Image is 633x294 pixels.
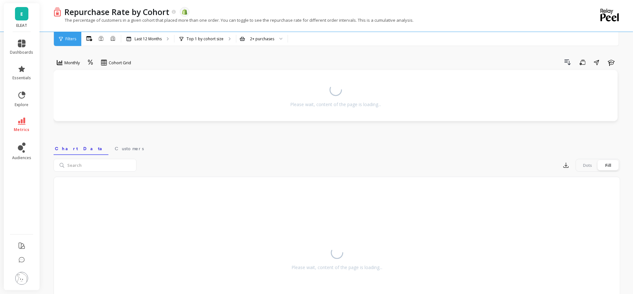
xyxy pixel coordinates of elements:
div: Please wait, content of the page is loading... [290,101,381,108]
p: The percentage of customers in a given cohort that placed more than one order. You can toggle to ... [54,17,414,23]
span: E [20,10,23,18]
span: Chart Data [55,145,107,152]
div: Please wait, content of the page is loading... [291,264,382,271]
span: metrics [14,127,30,132]
span: Cohort Grid [109,60,131,66]
div: 2+ purchases [250,36,274,42]
p: Repurchase Rate by Cohort [64,6,169,17]
span: dashboards [10,50,33,55]
span: explore [15,102,29,107]
nav: Tabs [54,140,620,155]
div: Dots [577,160,598,170]
div: Fill [598,160,619,170]
span: Monthly [64,60,80,66]
span: Filters [65,36,76,42]
p: ELEAT [10,23,33,28]
span: Customers [115,145,144,152]
p: Top 1 by cohort size [187,36,224,42]
img: profile picture [15,272,28,285]
span: audiences [12,155,31,160]
img: header icon [54,7,61,17]
input: Search [54,159,136,172]
p: Last 12 Months [135,36,162,42]
span: essentials [12,75,31,81]
img: api.shopify.svg [182,9,188,15]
